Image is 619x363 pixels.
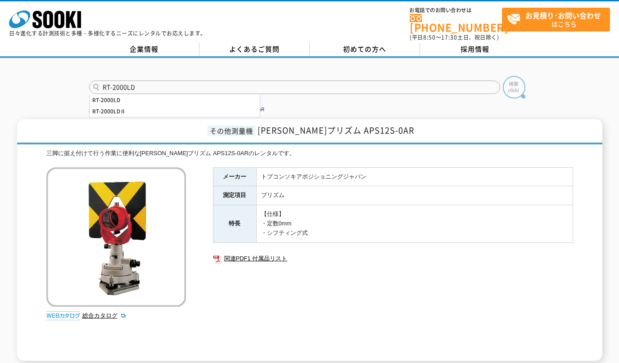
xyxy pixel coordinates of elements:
td: プリズム [256,186,573,205]
span: その他測量機 [208,125,255,136]
a: お見積り･お問い合わせはこちら [502,8,610,31]
a: [PHONE_NUMBER] [410,14,502,32]
a: 初めての方へ [310,43,420,56]
span: お電話でのお問い合わせは [410,8,502,13]
span: (平日 ～ 土日、祝日除く) [410,33,499,41]
input: 商品名、型式、NETIS番号を入力してください [89,81,500,94]
img: 一素子プリズム APS12S-0AR [46,167,186,307]
th: メーカー [213,167,256,186]
td: トプコンソキアポジショニングジャパン [256,167,573,186]
span: 8:50 [423,33,436,41]
p: 日々進化する計測技術と多種・多様化するニーズにレンタルでお応えします。 [9,31,206,36]
a: 採用情報 [420,43,530,56]
a: 関連PDF1 付属品リスト [213,253,573,264]
th: 測定項目 [213,186,256,205]
a: 企業情報 [89,43,199,56]
th: 特長 [213,205,256,242]
span: 17:30 [441,33,457,41]
a: 総合カタログ [82,312,127,319]
span: はこちら [507,8,610,31]
a: よくあるご質問 [199,43,310,56]
td: 【仕様】 ・定数0mm ・シフティング式 [256,205,573,242]
strong: お見積り･お問い合わせ [525,10,601,21]
span: 初めての方へ [343,44,386,54]
div: 三脚に据え付けて行う作業に便利な[PERSON_NAME]プリズム APS12S-0ARのレンタルです。 [46,149,573,158]
img: btn_search.png [503,76,525,99]
img: webカタログ [46,311,80,320]
div: RT-2000LDⅡ [90,106,260,117]
span: [PERSON_NAME]プリズム APS12S-0AR [258,124,414,136]
div: RT-2000LD [90,94,260,106]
